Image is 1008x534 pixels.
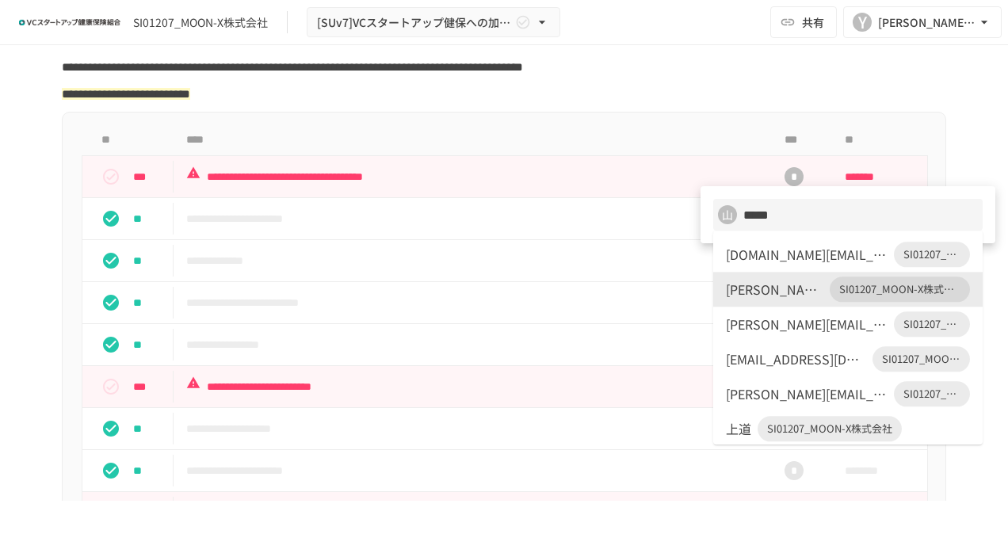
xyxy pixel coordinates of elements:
[894,387,970,402] span: SI01207_MOON-X株式会社
[758,421,902,437] span: SI01207_MOON-X株式会社
[726,245,888,264] div: [DOMAIN_NAME][EMAIL_ADDRESS][DOMAIN_NAME]
[726,315,888,334] div: [PERSON_NAME][EMAIL_ADDRESS][DOMAIN_NAME]
[726,419,751,438] div: 上道
[726,349,866,368] div: [EMAIL_ADDRESS][DOMAIN_NAME]
[726,384,888,403] div: [PERSON_NAME][EMAIL_ADDRESS][DOMAIN_NAME]
[872,352,970,368] span: SI01207_MOON-X株式会社
[894,247,970,263] span: SI01207_MOON-X株式会社
[894,317,970,333] span: SI01207_MOON-X株式会社
[718,205,737,224] div: 山
[726,280,823,299] div: [PERSON_NAME]
[830,282,970,298] span: SI01207_MOON-X株式会社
